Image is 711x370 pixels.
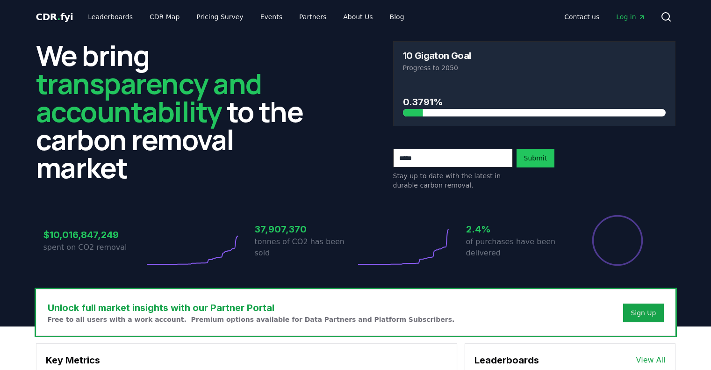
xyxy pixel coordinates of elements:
[336,8,380,25] a: About Us
[403,63,666,73] p: Progress to 2050
[253,8,290,25] a: Events
[36,64,262,131] span: transparency and accountability
[474,353,539,367] h3: Leaderboards
[80,8,140,25] a: Leaderboards
[591,214,644,267] div: Percentage of sales delivered
[189,8,251,25] a: Pricing Survey
[466,222,567,236] h3: 2.4%
[255,222,356,236] h3: 37,907,370
[623,304,663,322] button: Sign Up
[36,10,73,23] a: CDR.fyi
[36,41,318,181] h2: We bring to the carbon removal market
[382,8,412,25] a: Blog
[517,149,555,167] button: Submit
[609,8,653,25] a: Log in
[557,8,653,25] nav: Main
[557,8,607,25] a: Contact us
[636,355,666,366] a: View All
[43,242,144,253] p: spent on CO2 removal
[80,8,411,25] nav: Main
[292,8,334,25] a: Partners
[46,353,447,367] h3: Key Metrics
[616,12,645,22] span: Log in
[57,11,60,22] span: .
[48,315,455,324] p: Free to all users with a work account. Premium options available for Data Partners and Platform S...
[393,171,513,190] p: Stay up to date with the latest in durable carbon removal.
[255,236,356,259] p: tonnes of CO2 has been sold
[466,236,567,259] p: of purchases have been delivered
[43,228,144,242] h3: $10,016,847,249
[403,51,471,60] h3: 10 Gigaton Goal
[36,11,73,22] span: CDR fyi
[48,301,455,315] h3: Unlock full market insights with our Partner Portal
[403,95,666,109] h3: 0.3791%
[142,8,187,25] a: CDR Map
[631,308,656,318] a: Sign Up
